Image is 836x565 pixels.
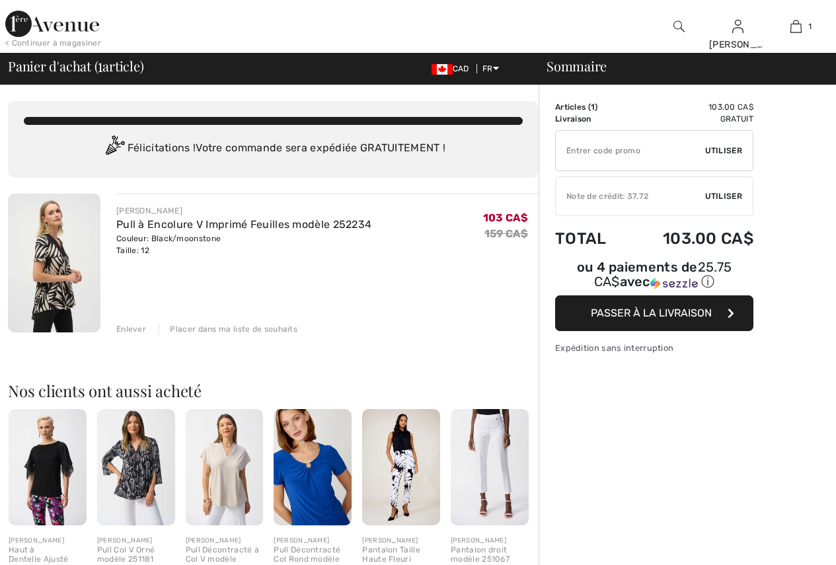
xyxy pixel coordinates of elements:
[98,56,102,73] span: 1
[116,205,371,217] div: [PERSON_NAME]
[116,218,371,231] a: Pull à Encolure V Imprimé Feuilles modèle 252234
[555,113,627,125] td: Livraison
[9,536,87,546] div: [PERSON_NAME]
[451,546,529,564] div: Pantalon droit modèle 251067
[274,536,352,546] div: [PERSON_NAME]
[432,64,475,73] span: CAD
[101,135,128,162] img: Congratulation2.svg
[591,307,712,319] span: Passer à la livraison
[673,19,685,34] img: recherche
[705,190,742,202] span: Utiliser
[627,216,753,261] td: 103.00 CA$
[97,536,175,546] div: [PERSON_NAME]
[159,323,297,335] div: Placer dans ma liste de souhaits
[8,59,144,73] span: Panier d'achat ( article)
[555,295,753,331] button: Passer à la livraison
[362,409,440,526] img: Pantalon Taille Haute Fleuri modèle 256137
[650,278,698,289] img: Sezzle
[808,20,812,32] span: 1
[555,261,753,291] div: ou 4 paiements de avec
[594,259,732,289] span: 25.75 CA$
[97,546,175,564] div: Pull Col V Orné modèle 251181
[482,64,499,73] span: FR
[555,261,753,295] div: ou 4 paiements de25.75 CA$avecSezzle Cliquez pour en savoir plus sur Sezzle
[362,536,440,546] div: [PERSON_NAME]
[5,11,99,37] img: 1ère Avenue
[451,536,529,546] div: [PERSON_NAME]
[555,101,627,113] td: Articles ( )
[8,383,539,398] h2: Nos clients ont aussi acheté
[556,190,705,202] div: Note de crédit: 37.72
[186,536,264,546] div: [PERSON_NAME]
[627,101,753,113] td: 103.00 CA$
[709,38,767,52] div: [PERSON_NAME]
[732,19,743,34] img: Mes infos
[556,131,705,170] input: Code promo
[432,64,453,75] img: Canadian Dollar
[705,145,742,157] span: Utiliser
[483,211,528,224] span: 103 CA$
[790,19,802,34] img: Mon panier
[627,113,753,125] td: Gratuit
[186,409,264,526] img: Pull Décontracté à Col V modèle 251286
[274,409,352,526] img: Pull Décontracté Col Rond modèle 256023
[531,59,828,73] div: Sommaire
[116,323,146,335] div: Enlever
[116,233,371,256] div: Couleur: Black/moonstone Taille: 12
[767,19,825,34] a: 1
[484,227,528,240] s: 159 CA$
[555,342,753,354] div: Expédition sans interruption
[732,20,743,32] a: Se connecter
[5,37,101,49] div: < Continuer à magasiner
[9,409,87,526] img: Haut à Dentelle Ajusté modèle 251117
[8,194,100,332] img: Pull à Encolure V Imprimé Feuilles modèle 252234
[591,102,595,112] span: 1
[451,409,529,526] img: Pantalon droit modèle 251067
[24,135,523,162] div: Félicitations ! Votre commande sera expédiée GRATUITEMENT !
[97,409,175,526] img: Pull Col V Orné modèle 251181
[555,216,627,261] td: Total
